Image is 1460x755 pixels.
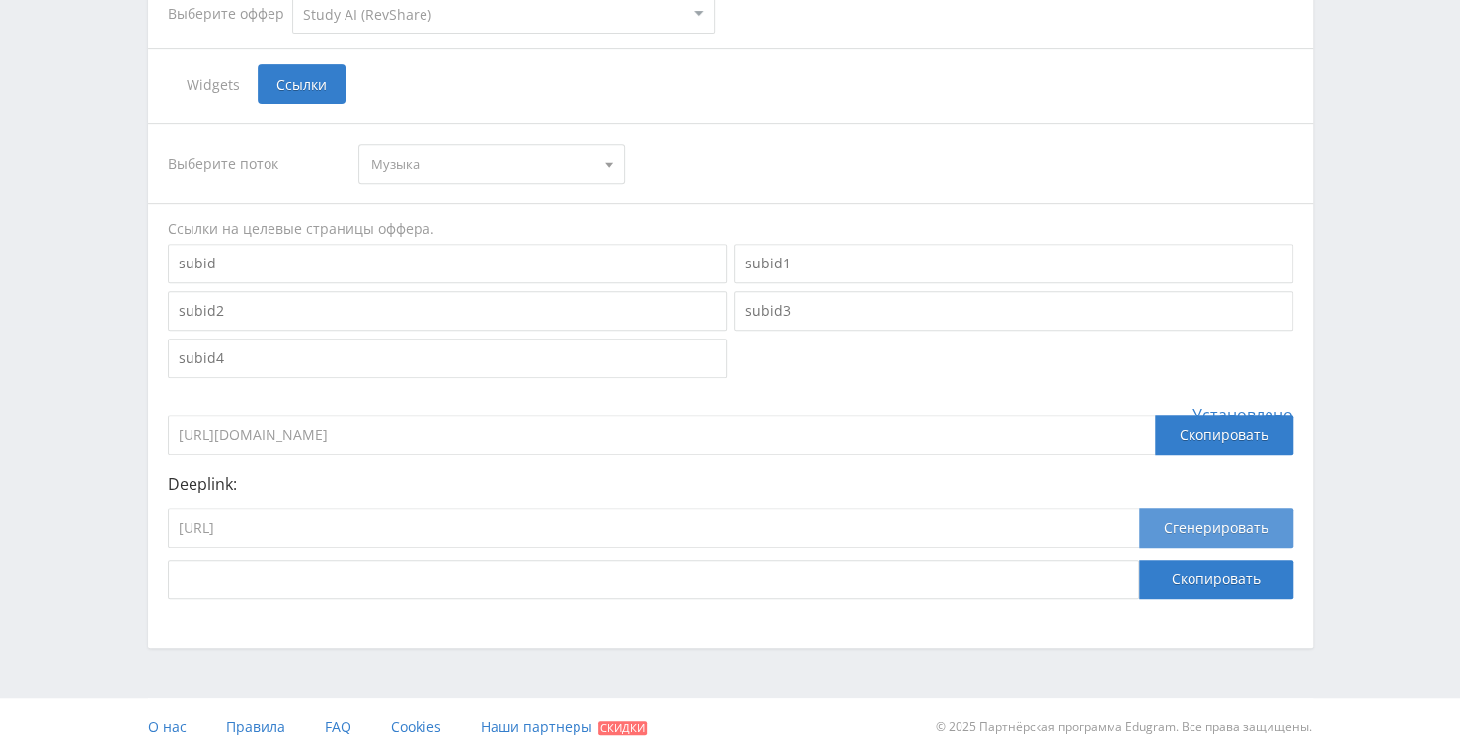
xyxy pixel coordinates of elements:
[168,144,340,184] div: Выберите поток
[258,64,346,104] span: Ссылки
[168,219,1293,239] div: Ссылки на целевые страницы оффера.
[734,244,1293,283] input: subid1
[371,145,594,183] span: Музыка
[1192,406,1293,423] span: Установлено
[598,721,647,735] span: Скидки
[226,717,285,736] span: Правила
[481,717,592,736] span: Наши партнеры
[168,475,1293,492] p: Deeplink:
[168,6,292,22] div: Выберите оффер
[734,291,1293,331] input: subid3
[168,244,727,283] input: subid
[1139,508,1293,548] button: Сгенерировать
[148,717,187,736] span: О нас
[1139,560,1293,599] button: Скопировать
[168,339,727,378] input: subid4
[391,717,441,736] span: Cookies
[168,64,258,104] span: Widgets
[168,291,727,331] input: subid2
[325,717,351,736] span: FAQ
[1155,415,1293,455] div: Скопировать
